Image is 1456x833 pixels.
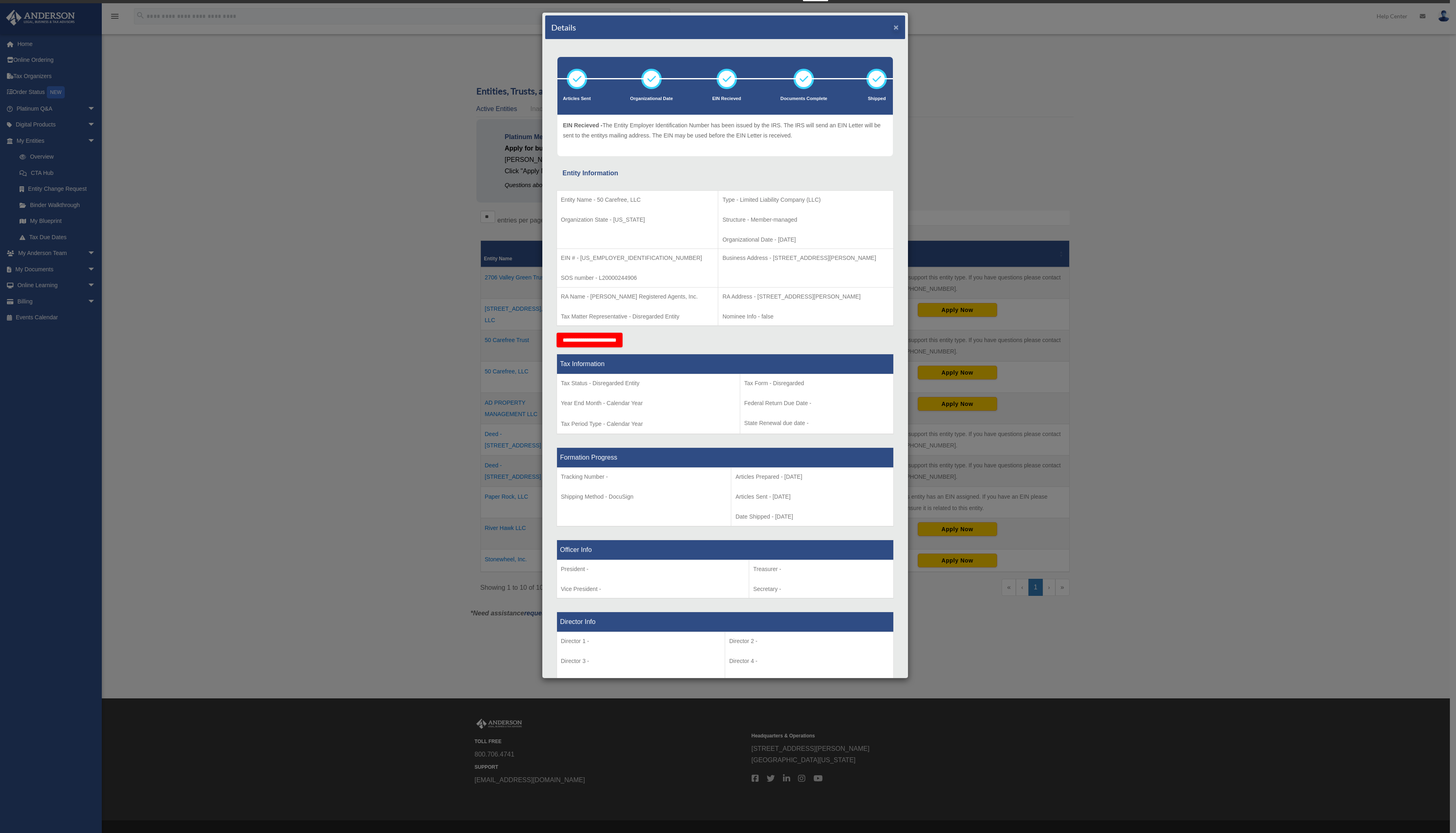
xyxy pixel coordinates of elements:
p: Director 2 - [729,636,889,646]
th: Tax Information [557,354,893,374]
p: Articles Sent - [DATE] [735,492,889,502]
p: RA Name - [PERSON_NAME] Registered Agents, Inc. [561,292,714,302]
p: Director 1 - [561,636,721,646]
p: Articles Prepared - [DATE] [735,472,889,482]
p: Documents Complete [781,95,827,103]
p: Tax Status - Disregarded Entity [561,378,736,388]
p: Director 4 - [729,656,889,666]
th: Officer Info [557,540,893,560]
p: Shipped [866,95,887,103]
p: Tax Form - Disregarded [744,378,889,388]
p: State Renewal due date - [744,418,889,428]
span: EIN Recieved - [563,122,603,129]
p: Director 3 - [561,656,721,666]
td: Tax Period Type - Calendar Year [557,374,740,434]
p: Organizational Date - [DATE] [722,235,889,245]
p: Nominee Info - false [722,312,889,322]
p: Organization State - [US_STATE] [561,215,714,225]
td: Director 5 - [557,632,725,692]
th: Formation Progress [557,448,893,468]
p: Vice President - [561,584,745,594]
div: Entity Information [563,168,888,179]
p: Structure - Member-managed [722,215,889,225]
p: Secretary - [753,584,889,594]
p: EIN Recieved [712,95,741,103]
p: Federal Return Due Date - [744,398,889,408]
th: Director Info [557,612,893,632]
p: Entity Name - 50 Carefree, LLC [561,195,714,205]
p: Date Shipped - [DATE] [735,512,889,522]
p: RA Address - [STREET_ADDRESS][PERSON_NAME] [722,292,889,302]
p: Tax Matter Representative - Disregarded Entity [561,312,714,322]
h4: Details [551,22,576,33]
p: EIN # - [US_EMPLOYER_IDENTIFICATION_NUMBER] [561,253,714,263]
p: Articles Sent [563,95,591,103]
p: SOS number - L20000244906 [561,273,714,283]
p: Year End Month - Calendar Year [561,398,736,408]
p: Shipping Method - DocuSign [561,492,727,502]
p: Tracking Number - [561,472,727,482]
button: × [894,23,899,31]
p: Director 6 - [729,676,889,686]
p: Type - Limited Liability Company (LLC) [722,195,889,205]
p: The Entity Employer Identification Number has been issued by the IRS. The IRS will send an EIN Le... [563,120,887,140]
p: President - [561,564,745,574]
p: Business Address - [STREET_ADDRESS][PERSON_NAME] [722,253,889,263]
p: Treasurer - [753,564,889,574]
p: Organizational Date [630,95,673,103]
